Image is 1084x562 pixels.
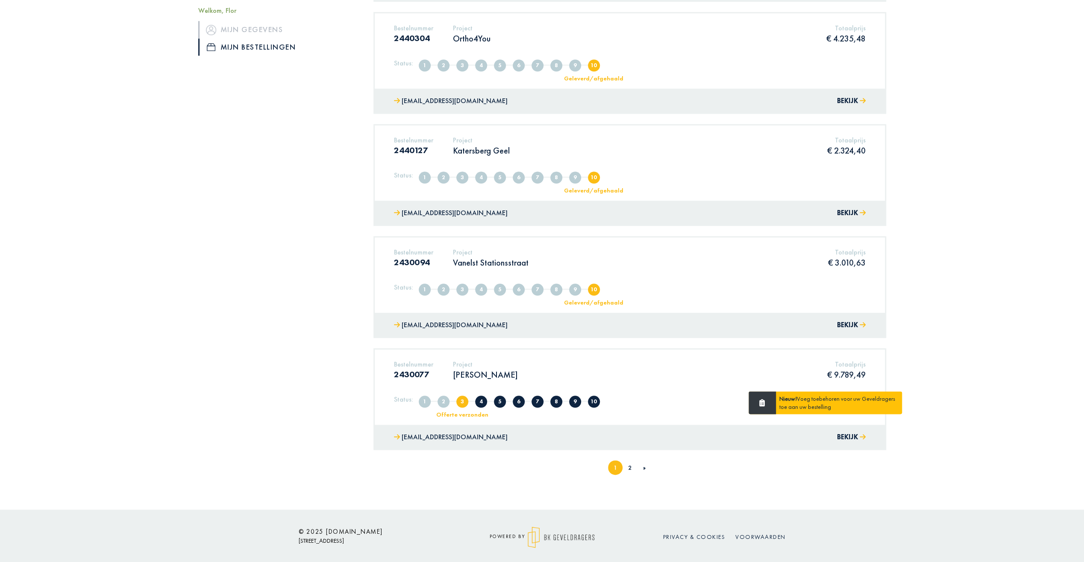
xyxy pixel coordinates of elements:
span: Klaar voor levering/afhaling [569,172,581,183]
span: Offerte afgekeurd [494,396,506,408]
div: Geleverd/afgehaald [558,187,629,193]
img: icon [207,43,215,51]
span: Volledig [438,59,449,71]
a: Voorwaarden [735,533,786,541]
h3: 2430077 [394,369,433,379]
a: iconMijn bestellingen [198,38,361,56]
span: In productie [532,172,543,183]
h3: 2440127 [394,145,433,155]
h5: Bestelnummer [394,360,433,368]
span: Offerte in overleg [475,172,487,183]
h6: © 2025 [DOMAIN_NAME] [299,528,452,535]
span: Geleverd/afgehaald [588,172,600,183]
span: Offerte verzonden [456,396,468,408]
a: [EMAIL_ADDRESS][DOMAIN_NAME] [394,431,508,444]
h5: Bestelnummer [394,248,433,256]
a: [EMAIL_ADDRESS][DOMAIN_NAME] [394,319,508,331]
div: Voeg toebehoren voor uw Geveldragers toe aan uw bestelling [776,391,902,414]
span: Volledig [438,396,449,408]
h5: Totaalprijs [828,248,866,256]
h5: Welkom, Flor [198,6,361,15]
p: € 3.010,63 [828,257,866,268]
span: Geleverd/afgehaald [588,284,600,296]
span: In nabehandeling [550,59,562,71]
span: Geleverd/afgehaald [588,59,600,71]
span: In nabehandeling [550,396,562,408]
p: Vanelst Stationsstraat [453,257,529,268]
p: Katersberg Geel [453,145,510,156]
h5: Totaalprijs [827,136,866,144]
span: Klaar voor levering/afhaling [569,59,581,71]
img: logo [528,527,595,548]
span: Offerte goedgekeurd [513,284,525,296]
a: [EMAIL_ADDRESS][DOMAIN_NAME] [394,207,508,219]
p: [PERSON_NAME] [453,369,518,380]
span: Klaar voor levering/afhaling [569,396,581,408]
button: Bekijk [837,95,866,107]
p: Ortho4You [453,33,491,44]
a: iconMijn gegevens [198,21,361,38]
nav: Page navigation [373,460,886,475]
span: Offerte verzonden [456,284,468,296]
span: Offerte goedgekeurd [513,172,525,183]
span: » [643,464,646,471]
div: Geleverd/afgehaald [558,299,629,305]
span: In nabehandeling [550,172,562,183]
h5: Project [453,248,529,256]
a: Next [643,464,646,471]
span: Offerte afgekeurd [494,172,506,183]
span: Volledig [438,284,449,296]
h5: Status: [394,171,413,179]
span: Offerte verzonden [456,172,468,183]
h5: Status: [394,283,413,291]
span: Aangemaakt [419,59,431,71]
p: [STREET_ADDRESS] [299,535,452,546]
span: Offerte verzonden [456,59,468,71]
span: Offerte afgekeurd [494,59,506,71]
img: icon [206,24,216,35]
button: Bekijk [837,431,866,444]
span: Offerte in overleg [475,59,487,71]
a: Privacy & cookies [663,533,726,541]
h5: Project [453,24,491,32]
h5: Project [453,360,518,368]
span: In productie [532,59,543,71]
span: Aangemaakt [419,172,431,183]
span: Geleverd/afgehaald [588,396,600,408]
span: Offerte in overleg [475,284,487,296]
span: Klaar voor levering/afhaling [569,284,581,296]
div: powered by [465,527,619,548]
p: € 9.789,49 [827,369,866,380]
span: Aangemaakt [419,396,431,408]
span: Volledig [438,172,449,183]
a: 2 [628,464,632,471]
div: Geleverd/afgehaald [558,75,629,81]
button: Bekijk [837,319,866,331]
h5: Totaalprijs [826,24,866,32]
h5: Bestelnummer [394,24,433,32]
strong: Nieuw! [779,395,797,402]
h3: 2430094 [394,257,433,267]
p: € 2.324,40 [827,145,866,156]
h3: 2440304 [394,33,433,43]
span: Offerte goedgekeurd [513,396,525,408]
span: In nabehandeling [550,284,562,296]
span: Offerte afgekeurd [494,284,506,296]
a: [EMAIL_ADDRESS][DOMAIN_NAME] [394,95,508,107]
span: Aangemaakt [419,284,431,296]
h5: Bestelnummer [394,136,433,144]
span: In productie [532,396,543,408]
span: In productie [532,284,543,296]
button: Bekijk [837,207,866,219]
p: € 4.235,48 [826,33,866,44]
a: 1 [614,464,617,471]
h5: Totaalprijs [827,360,866,368]
h5: Status: [394,395,413,403]
span: Offerte in overleg [475,396,487,408]
span: Offerte goedgekeurd [513,59,525,71]
h5: Project [453,136,510,144]
div: Offerte verzonden [427,411,497,417]
h5: Status: [394,59,413,67]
